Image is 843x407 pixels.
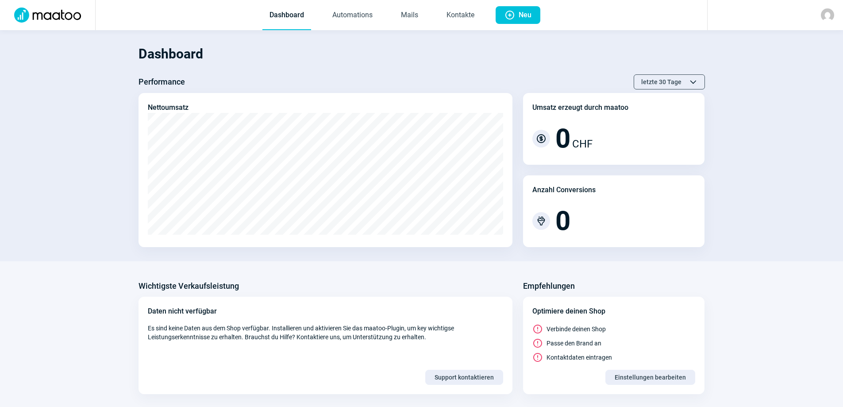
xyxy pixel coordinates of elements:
[439,1,481,30] a: Kontakte
[262,1,311,30] a: Dashboard
[519,6,531,24] span: Neu
[148,324,503,341] span: Es sind keine Daten aus dem Shop verfügbar. Installieren und aktivieren Sie das maatoo-Plugin, um...
[615,370,686,384] span: Einstellungen bearbeiten
[547,353,612,362] span: Kontaktdaten eintragen
[572,136,593,152] span: CHF
[641,75,681,89] span: letzte 30 Tage
[555,125,570,152] span: 0
[325,1,380,30] a: Automations
[547,325,606,333] span: Verbinde deinen Shop
[139,279,239,293] h3: Wichtigste Verkaufsleistung
[605,370,695,385] button: Einstellungen bearbeiten
[394,1,425,30] a: Mails
[139,75,185,89] h3: Performance
[425,370,503,385] button: Support kontaktieren
[555,208,570,234] span: 0
[148,102,189,113] div: Nettoumsatz
[435,370,494,384] span: Support kontaktieren
[547,339,601,348] span: Passe den Brand an
[532,102,628,113] div: Umsatz erzeugt durch maatoo
[532,306,696,317] div: Optimiere deinen Shop
[532,185,596,195] div: Anzahl Conversions
[139,39,705,69] h1: Dashboard
[523,279,575,293] h3: Empfehlungen
[9,8,86,23] img: Logo
[148,306,503,317] div: Daten nicht verfügbar
[821,8,834,22] img: avatar
[496,6,540,24] button: Neu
